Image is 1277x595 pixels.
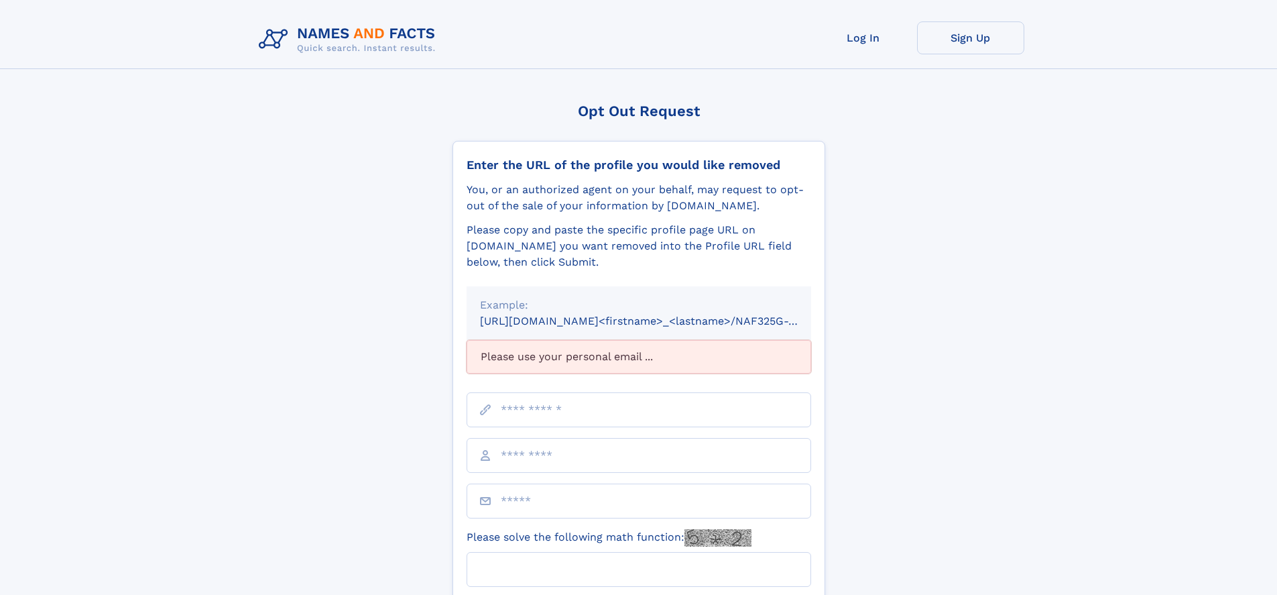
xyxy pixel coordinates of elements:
img: Logo Names and Facts [253,21,446,58]
a: Sign Up [917,21,1024,54]
small: [URL][DOMAIN_NAME]<firstname>_<lastname>/NAF325G-xxxxxxxx [480,315,837,327]
div: Enter the URL of the profile you would like removed [467,158,811,172]
div: Please use your personal email ... [467,340,811,374]
div: Example: [480,297,798,313]
div: Please copy and paste the specific profile page URL on [DOMAIN_NAME] you want removed into the Pr... [467,222,811,270]
label: Please solve the following math function: [467,529,751,547]
div: You, or an authorized agent on your behalf, may request to opt-out of the sale of your informatio... [467,182,811,214]
div: Opt Out Request [452,103,825,119]
a: Log In [810,21,917,54]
